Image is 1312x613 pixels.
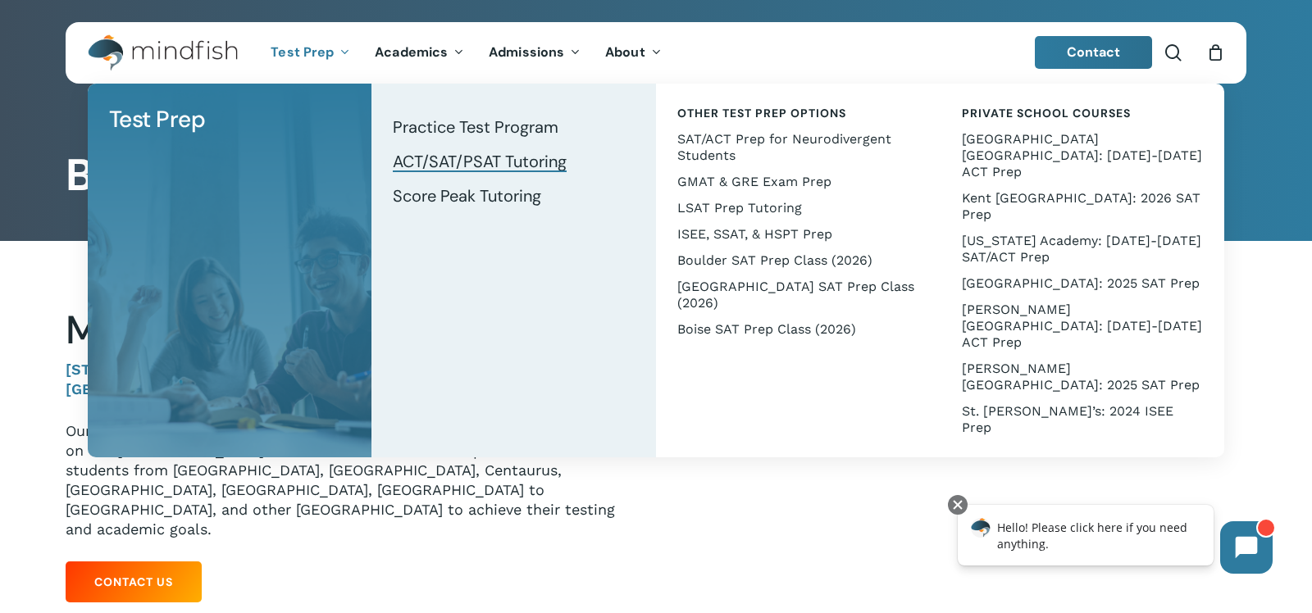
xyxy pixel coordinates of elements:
[66,149,1246,202] h1: Boulder Office
[677,200,802,216] span: LSAT Prep Tutoring
[962,190,1200,222] span: Kent [GEOGRAPHIC_DATA]: 2026 SAT Prep
[677,279,914,311] span: [GEOGRAPHIC_DATA] SAT Prep Class (2026)
[109,104,206,134] span: Test Prep
[66,421,631,539] p: Our Boulder office is located in the heart of downtown [GEOGRAPHIC_DATA], on the [GEOGRAPHIC_DATA...
[672,316,924,343] a: Boise SAT Prep Class (2026)
[672,169,924,195] a: GMAT & GRE Exam Prep
[388,144,640,179] a: ACT/SAT/PSAT Tutoring
[258,46,362,60] a: Test Prep
[66,561,202,602] a: Contact Us
[362,46,476,60] a: Academics
[672,247,924,274] a: Boulder SAT Prep Class (2026)
[957,126,1209,185] a: [GEOGRAPHIC_DATA] [GEOGRAPHIC_DATA]: [DATE]-[DATE] ACT Prep
[962,275,1200,291] span: [GEOGRAPHIC_DATA]: 2025 SAT Prep
[1206,43,1224,61] a: Cart
[957,185,1209,228] a: Kent [GEOGRAPHIC_DATA]: 2026 SAT Prep
[962,403,1173,435] span: St. [PERSON_NAME]’s: 2024 ISEE Prep
[1035,36,1153,69] a: Contact
[677,321,856,337] span: Boise SAT Prep Class (2026)
[957,398,1209,441] a: St. [PERSON_NAME]’s: 2024 ISEE Prep
[388,110,640,144] a: Practice Test Program
[104,100,356,139] a: Test Prep
[957,356,1209,398] a: [PERSON_NAME][GEOGRAPHIC_DATA]: 2025 SAT Prep
[476,46,593,60] a: Admissions
[258,22,673,84] nav: Main Menu
[388,179,640,213] a: Score Peak Tutoring
[672,221,924,247] a: ISEE, SSAT, & HSPT Prep
[677,252,872,268] span: Boulder SAT Prep Class (2026)
[672,100,924,126] a: Other Test Prep Options
[672,126,924,169] a: SAT/ACT Prep for Neurodivergent Students
[677,131,891,163] span: SAT/ACT Prep for Neurodivergent Students
[489,43,564,61] span: Admissions
[393,151,567,172] span: ACT/SAT/PSAT Tutoring
[66,361,209,378] strong: [STREET_ADDRESS]
[941,492,1289,590] iframe: Chatbot
[672,274,924,316] a: [GEOGRAPHIC_DATA] SAT Prep Class (2026)
[962,302,1202,350] span: [PERSON_NAME][GEOGRAPHIC_DATA]: [DATE]-[DATE] ACT Prep
[962,106,1131,120] span: Private School Courses
[1067,43,1121,61] span: Contact
[957,100,1209,126] a: Private School Courses
[957,228,1209,270] a: [US_STATE] Academy: [DATE]-[DATE] SAT/ACT Prep
[66,306,631,354] h2: Mindfish Test Prep
[962,233,1201,265] span: [US_STATE] Academy: [DATE]-[DATE] SAT/ACT Prep
[962,361,1200,393] span: [PERSON_NAME][GEOGRAPHIC_DATA]: 2025 SAT Prep
[957,270,1209,297] a: [GEOGRAPHIC_DATA]: 2025 SAT Prep
[605,43,645,61] span: About
[393,116,558,138] span: Practice Test Program
[271,43,334,61] span: Test Prep
[375,43,448,61] span: Academics
[677,106,846,120] span: Other Test Prep Options
[962,131,1202,179] span: [GEOGRAPHIC_DATA] [GEOGRAPHIC_DATA]: [DATE]-[DATE] ACT Prep
[66,380,217,397] strong: [GEOGRAPHIC_DATA]
[593,46,674,60] a: About
[393,185,541,207] span: Score Peak Tutoring
[94,574,173,590] span: Contact Us
[672,195,924,221] a: LSAT Prep Tutoring
[66,22,1246,84] header: Main Menu
[677,226,832,242] span: ISEE, SSAT, & HSPT Prep
[677,174,831,189] span: GMAT & GRE Exam Prep
[957,297,1209,356] a: [PERSON_NAME][GEOGRAPHIC_DATA]: [DATE]-[DATE] ACT Prep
